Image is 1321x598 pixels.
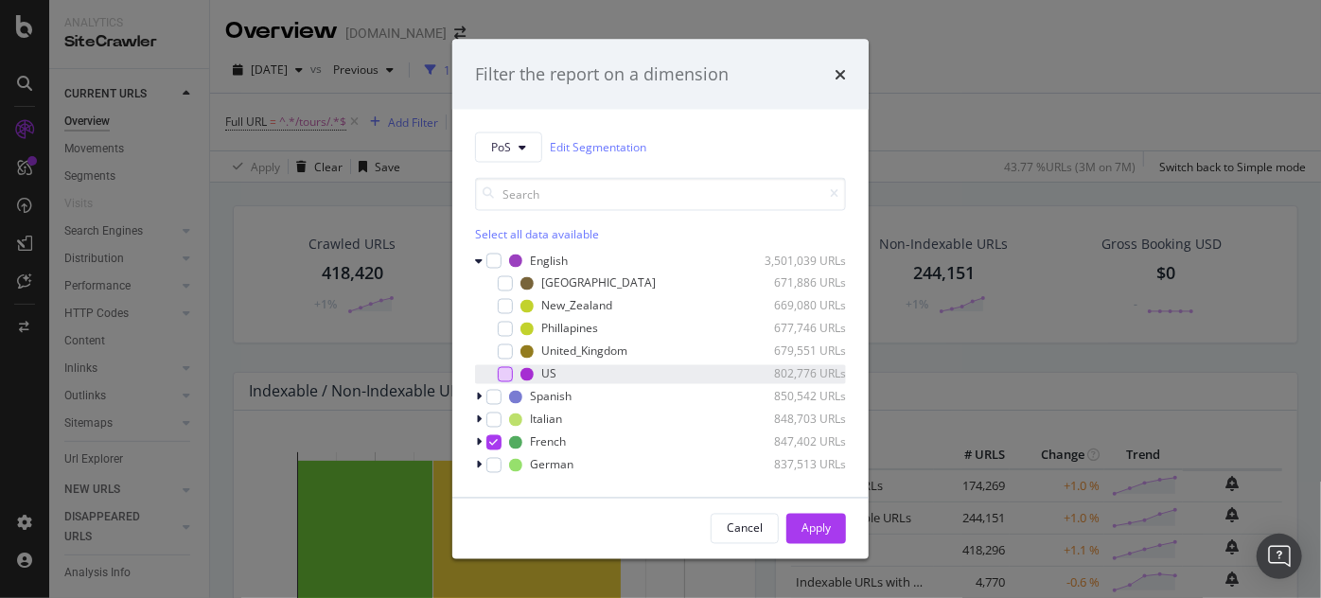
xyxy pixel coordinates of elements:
[1257,534,1302,579] div: Open Intercom Messenger
[452,40,869,559] div: modal
[753,389,846,405] div: 850,542 URLs
[753,275,846,291] div: 671,886 URLs
[753,457,846,473] div: 837,513 URLs
[753,298,846,314] div: 669,080 URLs
[530,457,573,473] div: German
[530,389,572,405] div: Spanish
[475,62,729,87] div: Filter the report on a dimension
[530,253,568,269] div: English
[753,366,846,382] div: 802,776 URLs
[541,366,556,382] div: US
[530,412,562,428] div: Italian
[541,343,627,360] div: United_Kingdom
[801,520,831,536] div: Apply
[541,321,598,337] div: Phillapines
[711,513,779,543] button: Cancel
[753,343,846,360] div: 679,551 URLs
[753,434,846,450] div: 847,402 URLs
[475,132,542,162] button: PoS
[541,275,656,291] div: [GEOGRAPHIC_DATA]
[753,412,846,428] div: 848,703 URLs
[475,225,846,241] div: Select all data available
[550,137,646,157] a: Edit Segmentation
[753,321,846,337] div: 677,746 URLs
[530,434,566,450] div: French
[835,62,846,87] div: times
[475,177,846,210] input: Search
[491,139,511,155] span: PoS
[727,520,763,536] div: Cancel
[786,513,846,543] button: Apply
[753,253,846,269] div: 3,501,039 URLs
[541,298,612,314] div: New_Zealand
